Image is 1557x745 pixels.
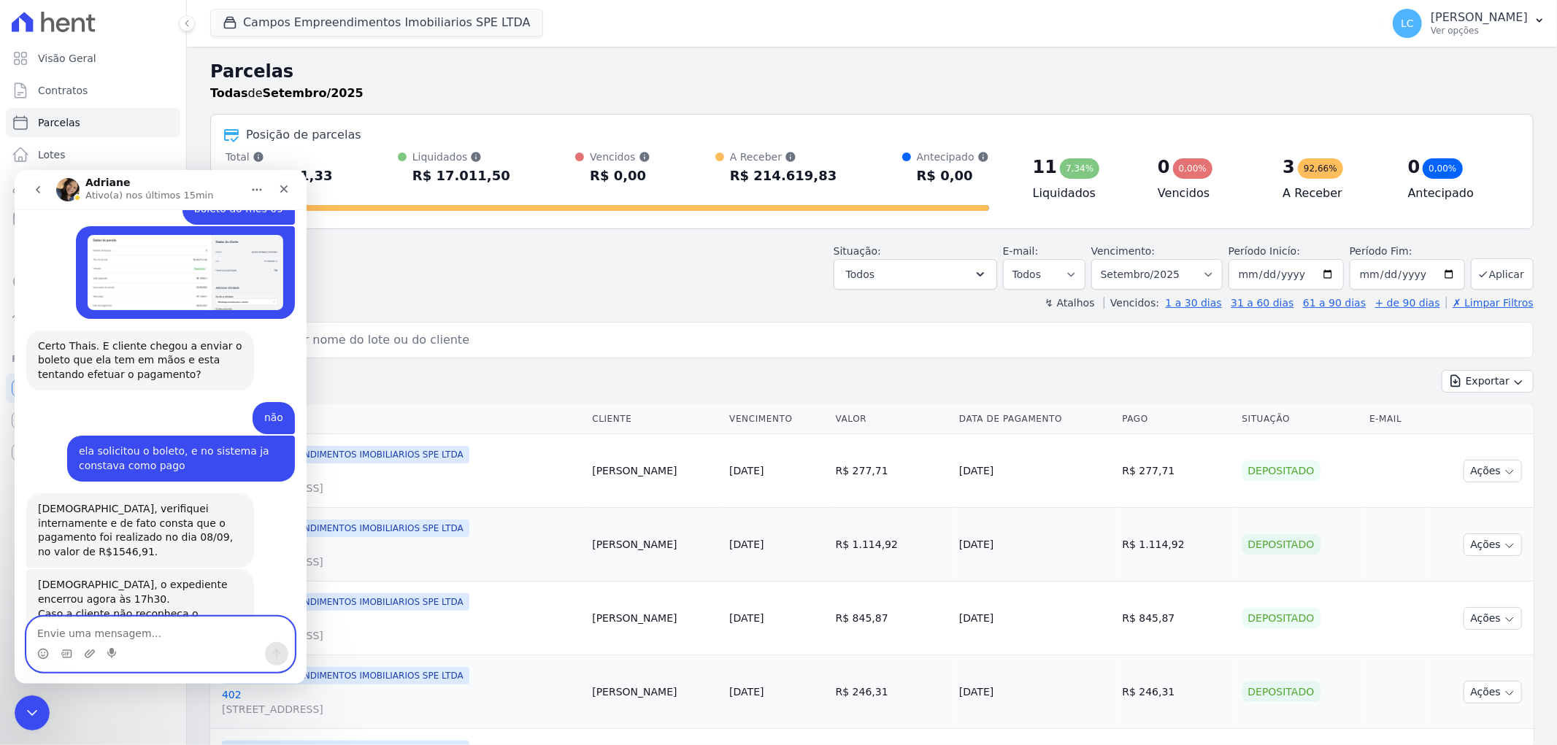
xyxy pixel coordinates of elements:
[1116,582,1236,655] td: R$ 845,87
[590,150,650,164] div: Vencidos
[23,332,228,389] div: [DEMOGRAPHIC_DATA], verifiquei internamente e de fato consta que o pagamento foi realizado no dia...
[1242,608,1320,628] div: Depositado
[69,478,81,490] button: Upload do anexo
[586,404,723,434] th: Cliente
[222,520,469,537] span: CAMPOS EMPREENDIMENTOS IMOBILIARIOS SPE LTDA
[830,508,953,582] td: R$ 1.114,92
[834,245,881,257] label: Situação:
[1431,10,1528,25] p: [PERSON_NAME]
[1242,460,1320,481] div: Depositado
[23,478,34,490] button: Selecionador de Emoji
[590,164,650,188] div: R$ 0,00
[1464,607,1522,630] button: Ações
[729,612,764,624] a: [DATE]
[6,269,180,298] a: Negativação
[12,323,239,398] div: [DEMOGRAPHIC_DATA], verifiquei internamente e de fato consta que o pagamento foi realizado no dia...
[250,472,274,495] button: Enviar uma mensagem
[729,539,764,550] a: [DATE]
[12,350,174,368] div: Plataformas
[210,85,364,102] p: de
[23,408,228,436] div: [DEMOGRAPHIC_DATA], o expediente encerrou agora às 17h30.
[1166,297,1222,309] a: 1 a 30 dias
[953,655,1116,729] td: [DATE]
[1408,155,1420,179] div: 0
[1229,245,1300,257] label: Período Inicío:
[15,695,50,730] iframe: Intercom live chat
[1045,297,1094,309] label: ↯ Atalhos
[222,628,580,643] span: [STREET_ADDRESS]
[917,164,989,188] div: R$ 0,00
[1158,155,1170,179] div: 0
[953,508,1116,582] td: [DATE]
[93,478,104,490] button: Start recording
[917,150,989,164] div: Antecipado
[12,266,280,323] div: Thais diz…
[1401,18,1414,28] span: LC
[64,274,269,303] div: ela solicitou o boleto, e no sistema ja constava como pago
[1408,185,1510,202] h4: Antecipado
[1446,297,1534,309] a: ✗ Limpar Filtros
[1116,404,1236,434] th: Pago
[38,147,66,162] span: Lotes
[23,437,228,494] div: Caso a cliente não reconheça o pagamento realizado, amanhã posso verificar junto com BB se conseg...
[1158,185,1259,202] h4: Vencidos
[222,687,580,717] a: 402[STREET_ADDRESS]
[1003,245,1039,257] label: E-mail:
[12,323,280,399] div: Adriane diz…
[1423,158,1462,179] div: 0,00%
[1091,245,1155,257] label: Vencimento:
[12,399,280,535] div: Adriane diz…
[1231,297,1293,309] a: 31 a 60 dias
[222,466,580,495] a: 601[STREET_ADDRESS]
[1060,158,1099,179] div: 7,34%
[1350,244,1465,259] label: Período Fim:
[222,702,580,717] span: [STREET_ADDRESS]
[6,140,180,169] a: Lotes
[586,655,723,729] td: [PERSON_NAME]
[1116,508,1236,582] td: R$ 1.114,92
[12,447,280,472] textarea: Envie uma mensagem...
[953,582,1116,655] td: [DATE]
[1033,155,1057,179] div: 11
[222,540,580,569] a: 304[STREET_ADDRESS]
[1375,297,1440,309] a: + de 90 dias
[38,83,88,98] span: Contratos
[1303,297,1366,309] a: 61 a 90 dias
[222,446,469,463] span: CAMPOS EMPREENDIMENTOS IMOBILIARIOS SPE LTDA
[6,374,180,403] a: Recebíveis
[834,259,997,290] button: Todos
[1431,25,1528,36] p: Ver opções
[953,404,1116,434] th: Data de Pagamento
[1471,258,1534,290] button: Aplicar
[1116,655,1236,729] td: R$ 246,31
[1364,404,1426,434] th: E-mail
[12,399,239,503] div: [DEMOGRAPHIC_DATA], o expediente encerrou agora às 17h30.Caso a cliente não reconheça o pagamento...
[1283,155,1295,179] div: 3
[1442,370,1534,393] button: Exportar
[830,434,953,508] td: R$ 277,71
[1242,534,1320,555] div: Depositado
[412,150,510,164] div: Liquidados
[586,582,723,655] td: [PERSON_NAME]
[1033,185,1134,202] h4: Liquidados
[1104,297,1159,309] label: Vencidos:
[953,434,1116,508] td: [DATE]
[6,108,180,137] a: Parcelas
[1283,185,1384,202] h4: A Receber
[6,236,180,266] a: Transferências
[6,172,180,201] a: Clientes
[1237,404,1364,434] th: Situação
[6,44,180,73] a: Visão Geral
[412,164,510,188] div: R$ 17.011,50
[1173,158,1212,179] div: 0,00%
[222,593,469,611] span: CAMPOS EMPREENDIMENTOS IMOBILIARIOS SPE LTDA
